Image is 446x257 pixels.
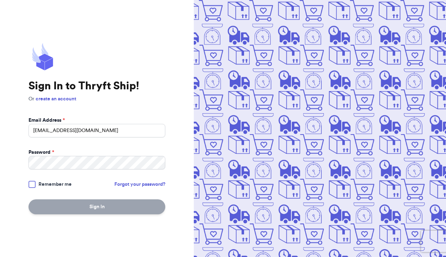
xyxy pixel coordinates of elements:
p: Or [28,95,165,103]
button: Sign In [28,199,165,214]
a: Forgot your password? [114,181,165,188]
span: Remember me [38,181,72,188]
a: create an account [36,96,76,101]
h1: Sign In to Thryft Ship! [28,80,165,93]
label: Password [28,149,54,156]
label: Email Address [28,117,65,124]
